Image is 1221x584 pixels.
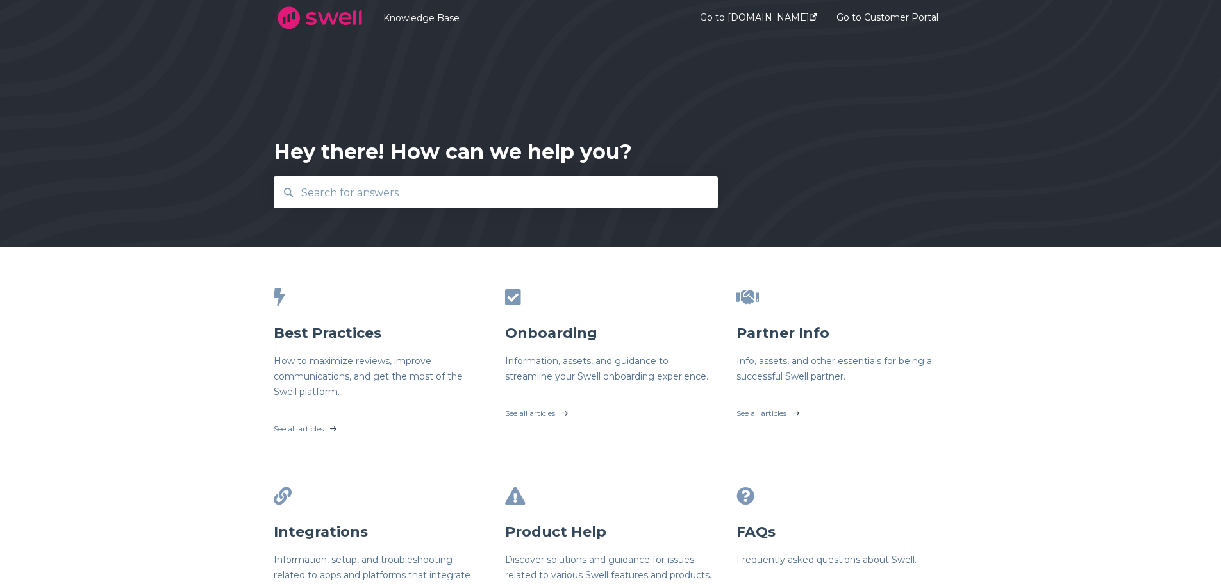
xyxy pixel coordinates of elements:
[274,288,285,306] span: 
[274,410,485,442] a: See all articles
[505,487,526,505] span: 
[736,288,759,306] span: 
[274,138,632,166] div: Hey there! How can we help you?
[505,522,717,542] h3: Product Help
[505,324,717,343] h3: Onboarding
[505,394,717,426] a: See all articles
[274,324,485,343] h3: Best Practices
[383,12,661,24] a: Knowledge Base
[736,552,948,567] h6: Frequently asked questions about Swell.
[505,552,717,583] h6: Discover solutions and guidance for issues related to various Swell features and products.
[274,522,485,542] h3: Integrations
[505,353,717,384] h6: Information, assets, and guidance to streamline your Swell onboarding experience.
[736,487,754,505] span: 
[736,394,948,426] a: See all articles
[274,2,367,34] img: company logo
[505,288,521,306] span: 
[736,324,948,343] h3: Partner Info
[736,353,948,384] h6: Info, assets, and other essentials for being a successful Swell partner.
[736,522,948,542] h3: FAQs
[294,179,699,206] input: Search for answers
[274,487,292,505] span: 
[274,353,485,399] h6: How to maximize reviews, improve communications, and get the most of the Swell platform.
